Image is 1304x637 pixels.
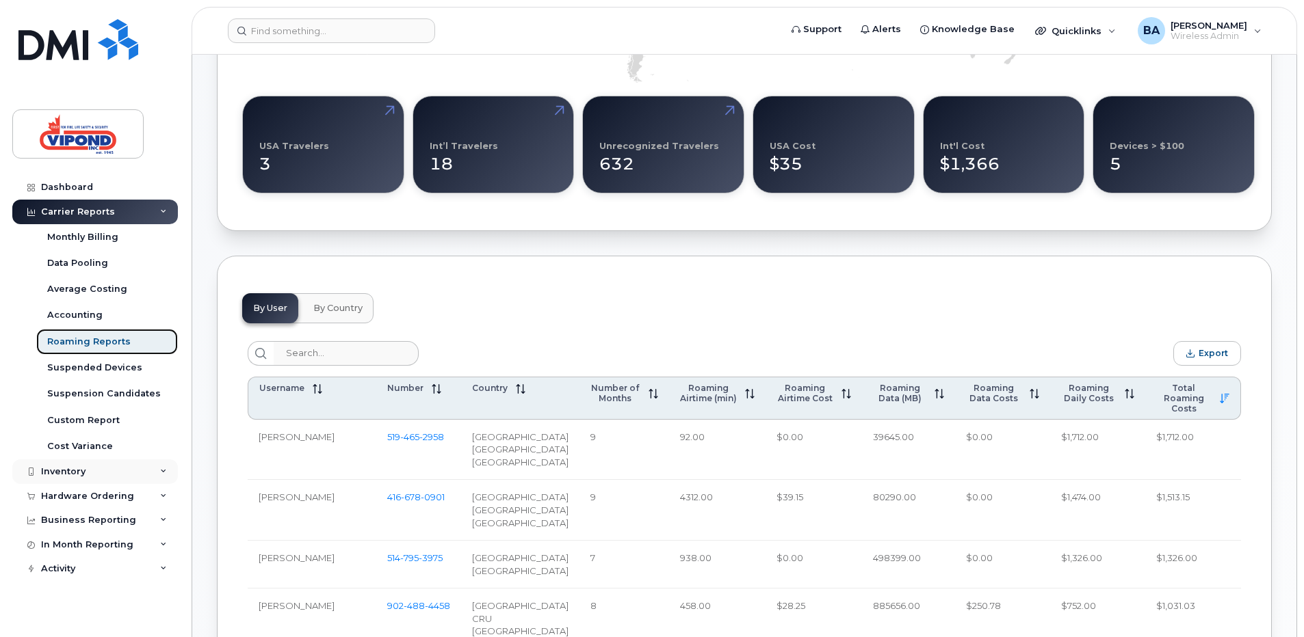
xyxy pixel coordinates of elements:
[599,141,719,151] div: Unrecognized Travelers
[1052,25,1101,36] span: Quicklinks
[579,480,669,541] td: 9
[472,456,569,469] div: [GEOGRAPHIC_DATA]
[472,431,569,444] div: [GEOGRAPHIC_DATA]
[579,541,669,588] td: 7
[259,141,387,176] div: 3
[430,141,498,151] div: Int’l Travelers
[259,552,335,563] span: [PERSON_NAME]
[766,541,862,588] td: $0.00
[966,383,1021,403] span: Roaming Data Costs
[387,491,445,502] a: 4166780901
[1026,17,1125,44] div: Quicklinks
[400,431,419,442] span: 465
[766,420,862,480] td: $0.00
[782,16,851,43] a: Support
[1145,541,1241,588] td: $1,326.00
[680,383,738,403] span: Roaming Airtime (min)
[259,141,329,151] div: USA Travelers
[387,552,443,563] a: 5147953975
[313,303,363,314] span: By Country
[430,141,558,176] div: 18
[872,23,901,36] span: Alerts
[387,431,444,442] a: 5194652958
[387,600,450,611] a: 9024884458
[472,612,569,625] div: CRU
[1171,20,1247,31] span: [PERSON_NAME]
[911,16,1024,43] a: Knowledge Base
[421,491,445,502] span: 0901
[259,383,304,393] span: Username
[472,552,569,565] div: [GEOGRAPHIC_DATA]
[259,491,335,502] span: [PERSON_NAME]
[472,517,569,530] div: [GEOGRAPHIC_DATA]
[472,565,569,578] div: [GEOGRAPHIC_DATA]
[862,420,955,480] td: 39645.00
[400,552,419,563] span: 795
[1110,141,1184,151] div: Devices > $100
[387,383,423,393] span: Number
[274,341,419,366] input: Search...
[472,504,569,517] div: [GEOGRAPHIC_DATA]
[387,552,443,563] span: 514
[766,480,862,541] td: $39.15
[1173,341,1241,366] button: Export
[932,23,1015,36] span: Knowledge Base
[940,141,984,151] div: Int'l Cost
[777,383,833,403] span: Roaming Airtime Cost
[862,480,955,541] td: 80290.00
[669,480,766,541] td: 4312.00
[1050,480,1145,541] td: $1,474.00
[862,541,955,588] td: 498399.00
[472,599,569,612] div: [GEOGRAPHIC_DATA]
[259,600,335,611] span: [PERSON_NAME]
[472,383,508,393] span: Country
[1145,480,1241,541] td: $1,513.15
[419,552,443,563] span: 3975
[770,141,898,176] div: $35
[669,541,766,588] td: 938.00
[259,431,335,442] span: [PERSON_NAME]
[1171,31,1247,42] span: Wireless Admin
[401,491,421,502] span: 678
[955,541,1049,588] td: $0.00
[940,141,1068,176] div: $1,366
[1156,383,1212,414] span: Total Roaming Costs
[419,431,444,442] span: 2958
[1143,23,1160,39] span: BA
[1050,420,1145,480] td: $1,712.00
[599,141,727,176] div: 632
[955,480,1049,541] td: $0.00
[803,23,842,36] span: Support
[472,491,569,504] div: [GEOGRAPHIC_DATA]
[1145,420,1241,480] td: $1,712.00
[955,420,1049,480] td: $0.00
[1061,383,1117,403] span: Roaming Daily Costs
[387,431,444,442] span: 519
[669,420,766,480] td: 92.00
[1128,17,1271,44] div: Brenda Allain
[590,383,640,403] span: Number of Months
[851,16,911,43] a: Alerts
[873,383,926,403] span: Roaming Data (MB)
[770,141,816,151] div: USA Cost
[472,443,569,456] div: [GEOGRAPHIC_DATA]
[387,600,450,611] span: 902
[228,18,435,43] input: Find something...
[579,420,669,480] td: 9
[404,600,425,611] span: 488
[425,600,450,611] span: 4458
[1110,141,1238,176] div: 5
[387,491,445,502] span: 416
[1199,348,1228,358] span: Export
[1050,541,1145,588] td: $1,326.00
